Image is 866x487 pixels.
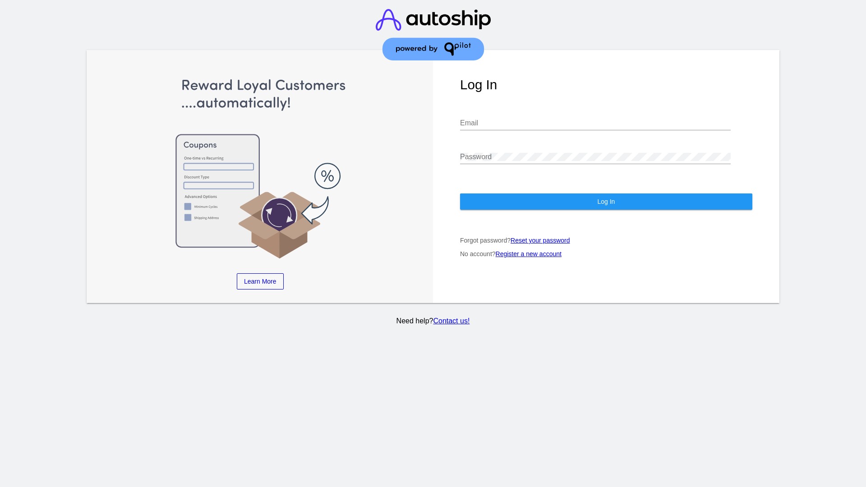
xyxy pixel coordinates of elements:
[244,278,276,285] span: Learn More
[460,77,752,92] h1: Log In
[460,119,731,127] input: Email
[460,250,752,257] p: No account?
[85,317,781,325] p: Need help?
[114,77,406,260] img: Apply Coupons Automatically to Scheduled Orders with QPilot
[460,193,752,210] button: Log In
[460,237,752,244] p: Forgot password?
[237,273,284,289] a: Learn More
[597,198,615,205] span: Log In
[433,317,470,325] a: Contact us!
[496,250,562,257] a: Register a new account
[511,237,570,244] a: Reset your password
